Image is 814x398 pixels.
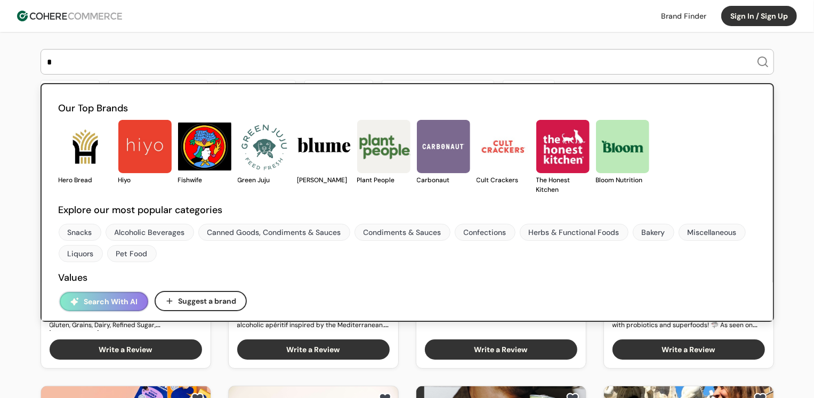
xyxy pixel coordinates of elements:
[106,224,194,241] a: Alcoholic Beverages
[425,339,577,360] button: Write a Review
[68,227,92,238] div: Snacks
[50,339,202,360] button: Write a Review
[60,292,148,311] button: Search With AI
[354,224,450,241] a: Condiments & Sauces
[364,227,441,238] div: Condiments & Sauces
[59,271,756,285] h2: Values
[116,248,148,259] div: Pet Food
[59,224,101,241] a: Snacks
[155,291,247,311] button: Suggest a brand
[612,339,765,360] button: Write a Review
[520,224,628,241] a: Herbs & Functional Foods
[59,245,103,262] a: Liquors
[59,203,756,217] h2: Explore our most popular categories
[464,227,506,238] div: Confections
[642,227,665,238] div: Bakery
[455,224,515,241] a: Confections
[529,227,619,238] div: Herbs & Functional Foods
[207,227,341,238] div: Canned Goods, Condiments & Sauces
[107,245,157,262] a: Pet Food
[633,224,674,241] a: Bakery
[688,227,737,238] div: Miscellaneous
[115,227,185,238] div: Alcoholic Beverages
[68,248,94,259] div: Liquors
[679,224,746,241] a: Miscellaneous
[237,339,390,360] button: Write a Review
[721,6,797,26] button: Sign In / Sign Up
[59,101,756,116] h2: Our Top Brands
[17,11,122,21] img: Cohere Logo
[198,224,350,241] a: Canned Goods, Condiments & Sauces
